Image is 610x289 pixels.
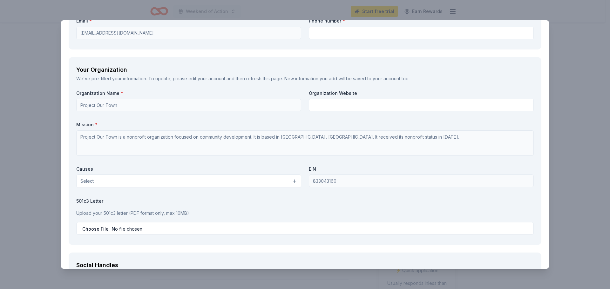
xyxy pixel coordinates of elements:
label: Mission [76,122,534,128]
label: EIN [309,166,534,172]
span: Select [80,177,94,185]
label: Causes [76,166,301,172]
div: Social Handles [76,260,534,270]
p: Upload your 501c3 letter (PDF format only, max 10MB) [76,209,534,217]
label: Organization Name [76,90,301,96]
div: Your Organization [76,65,534,75]
a: edit your account [188,76,225,81]
label: 501c3 Letter [76,198,534,204]
textarea: Project Our Town is a nonprofit organization focused on community development. It is based in [GE... [76,130,534,156]
label: Organization Website [309,90,534,96]
div: We've pre-filled your information. To update, please and then refresh this page. New information ... [76,75,534,82]
button: Select [76,174,301,188]
label: Phone number [309,18,534,24]
label: Email [76,18,301,24]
